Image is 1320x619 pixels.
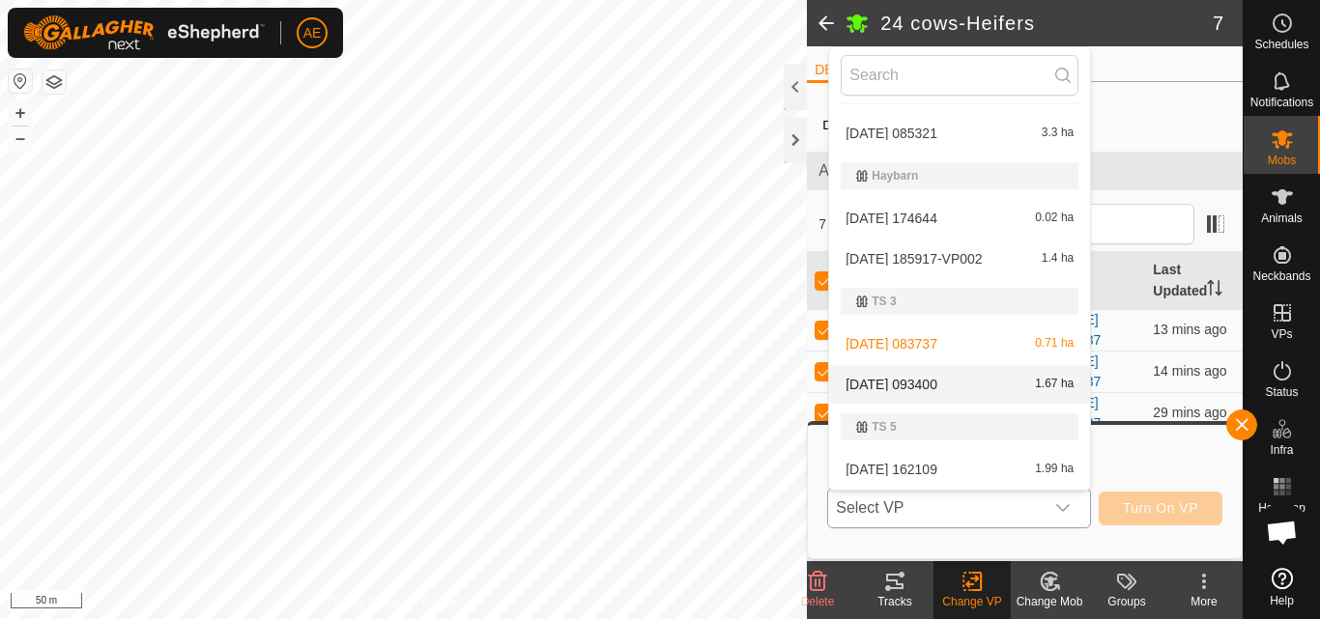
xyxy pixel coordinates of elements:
span: [DATE] 085321 [846,127,937,140]
span: Notifications [1250,97,1313,108]
div: Haybarn [856,170,1063,182]
div: TS 3 [856,295,1063,307]
a: Privacy Policy [328,594,400,611]
span: [DATE] 093400 [846,378,937,391]
span: 1.99 ha [1035,463,1074,476]
span: 7 selected of 7 [818,214,960,235]
span: Delete [801,595,835,608]
span: 13 Sept 2025, 9:05 am [1153,405,1226,420]
div: dropdown trigger [1044,489,1082,527]
button: Reset Map [9,70,32,93]
li: 2025-08-16 174644 [829,199,1090,238]
a: Help [1244,560,1320,614]
div: Groups [1088,593,1165,610]
span: [DATE] 162109 [846,463,937,476]
span: 13 Sept 2025, 9:20 am [1153,363,1226,379]
span: 0.02 ha [1035,211,1074,225]
span: AE [303,23,322,43]
button: Turn On VP [1099,492,1222,525]
span: 13 Sept 2025, 9:20 am [1153,322,1226,337]
span: 1.67 ha [1035,378,1074,391]
div: More [1165,593,1243,610]
span: Neckbands [1252,270,1310,282]
span: Turn On VP [1123,500,1198,516]
span: Animals in This Mob [818,159,1231,183]
span: 3.3 ha [1042,127,1074,140]
span: [DATE] 185917-VP002 [846,252,982,266]
span: 0.71 ha [1035,337,1074,351]
div: TS 5 [856,421,1063,433]
span: 7 [1213,9,1223,38]
input: Search [841,55,1078,96]
p-sorticon: Activate to sort [1207,283,1222,298]
li: 2025-09-13 083737 [829,324,1090,363]
span: Status [1265,386,1298,398]
span: Help [1270,595,1294,606]
div: Change VP [933,593,1011,610]
label: Description [822,118,888,132]
li: 2025-09-13 085321 [829,114,1090,153]
span: Heatmap [1258,502,1306,514]
li: DETAILS [807,60,877,83]
h2: 24 cows-Heifers [880,12,1213,35]
div: Change Mob [1011,593,1088,610]
th: VP [1048,252,1146,310]
button: Map Layers [43,70,66,94]
span: VPs [1271,328,1292,340]
div: Open chat [1253,503,1311,561]
li: 2025-09-13 093400 [829,365,1090,404]
a: Contact Us [422,594,479,611]
span: Animals [1261,212,1303,224]
span: 1.4 ha [1042,252,1074,266]
li: 2025-08-30 162109 [829,450,1090,489]
li: 2025-09-11 185917-VP002 [829,239,1090,278]
span: Mobs [1268,155,1296,166]
button: + [9,101,32,125]
img: Gallagher Logo [23,15,265,50]
span: Select VP [828,489,1043,527]
div: Tracks [856,593,933,610]
th: Last Updated [1145,252,1243,310]
button: – [9,127,32,150]
span: [DATE] 174644 [846,211,937,225]
span: Infra [1270,444,1293,456]
span: Schedules [1254,39,1308,50]
a: [DATE] 083737 [1056,561,1102,597]
span: [DATE] 083737 [846,337,937,351]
